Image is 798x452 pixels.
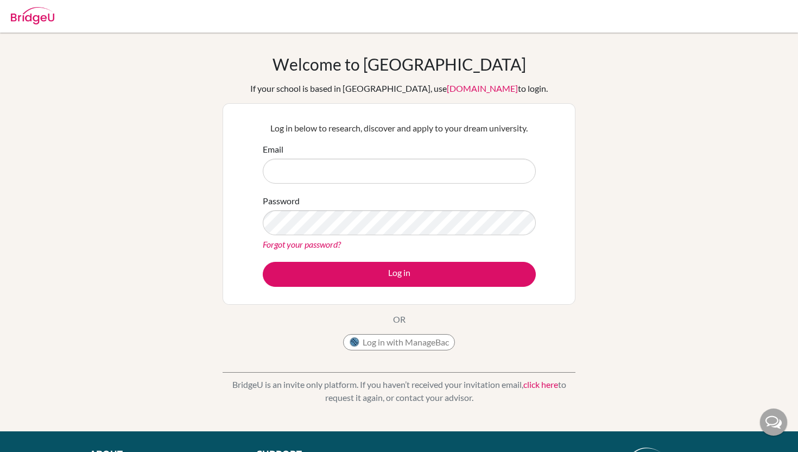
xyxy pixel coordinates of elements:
[447,83,518,93] a: [DOMAIN_NAME]
[250,82,548,95] div: If your school is based in [GEOGRAPHIC_DATA], use to login.
[263,143,283,156] label: Email
[263,194,300,208] label: Password
[263,239,341,249] a: Forgot your password?
[263,122,536,135] p: Log in below to research, discover and apply to your dream university.
[223,378,575,404] p: BridgeU is an invite only platform. If you haven’t received your invitation email, to request it ...
[343,334,455,350] button: Log in with ManageBac
[11,7,54,24] img: Bridge-U
[393,313,406,326] p: OR
[25,8,47,17] span: Help
[523,379,558,390] a: click here
[263,262,536,287] button: Log in
[273,54,526,74] h1: Welcome to [GEOGRAPHIC_DATA]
